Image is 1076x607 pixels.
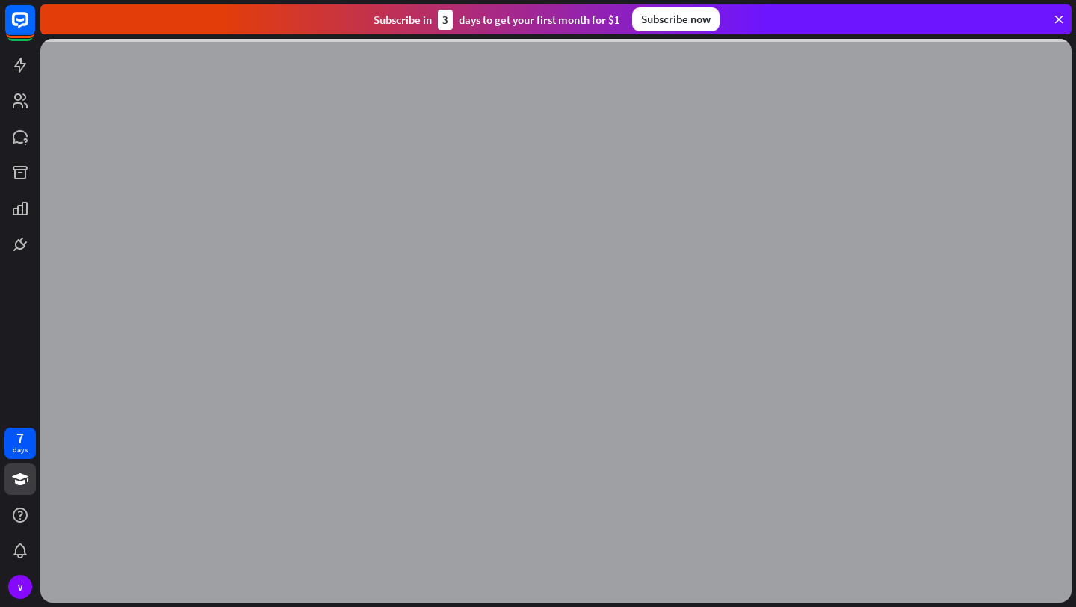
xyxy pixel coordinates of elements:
[13,445,28,455] div: days
[4,428,36,459] a: 7 days
[8,575,32,599] div: V
[16,431,24,445] div: 7
[374,10,620,30] div: Subscribe in days to get your first month for $1
[438,10,453,30] div: 3
[632,7,720,31] div: Subscribe now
